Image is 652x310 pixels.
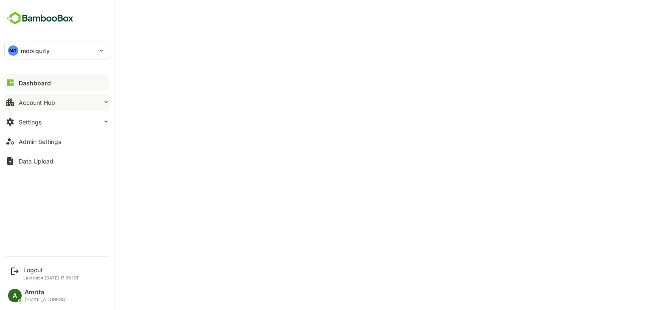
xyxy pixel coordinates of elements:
div: Account Hub [19,99,55,106]
button: Data Upload [4,152,110,169]
div: MO [8,45,18,56]
p: Last login: [DATE] 17:36 IST [23,275,79,280]
div: Settings [19,118,42,126]
div: Data Upload [19,158,53,165]
div: A [8,289,22,302]
div: MOmobiquity [5,42,110,59]
div: Amrita [25,289,67,296]
button: Settings [4,113,110,130]
div: [EMAIL_ADDRESS] [25,297,67,302]
div: Dashboard [19,79,51,87]
p: mobiquity [21,46,50,55]
button: Admin Settings [4,133,110,150]
button: Dashboard [4,74,110,91]
img: BambooboxFullLogoMark.5f36c76dfaba33ec1ec1367b70bb1252.svg [4,10,76,26]
button: Account Hub [4,94,110,111]
div: Admin Settings [19,138,61,145]
div: Logout [23,266,79,273]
